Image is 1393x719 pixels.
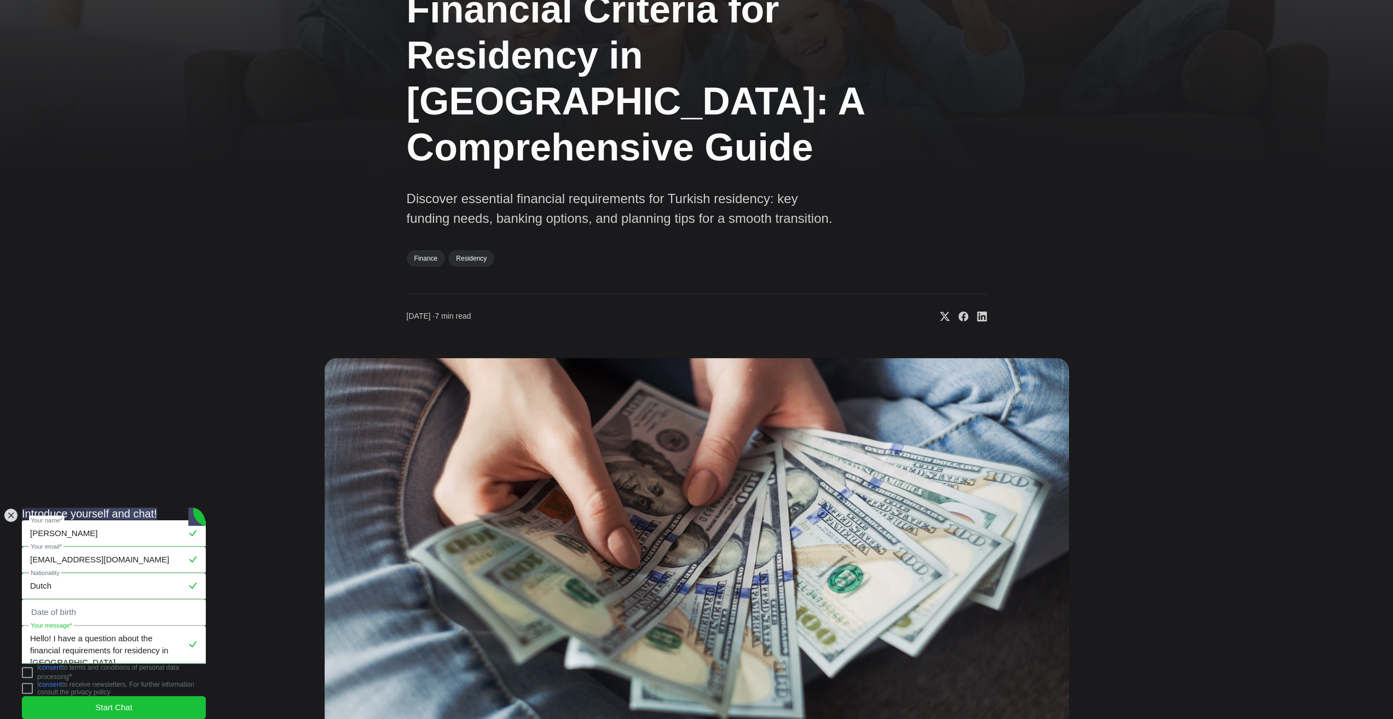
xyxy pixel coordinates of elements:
span: Start Chat [95,701,132,714]
a: Share on Facebook [950,311,968,322]
a: Share on Linkedin [968,311,987,322]
p: Discover essential financial requirements for Turkish residency: key funding needs, banking optio... [407,189,845,228]
a: Residency [448,250,494,267]
jdiv: I to terms and conditions of personal data processing [37,664,179,681]
a: consent [39,664,62,671]
a: consent [39,681,62,688]
time: 7 min read [407,311,471,322]
span: [DATE] ∙ [407,312,435,320]
a: Share on X [931,311,950,322]
a: Finance [407,250,446,267]
jdiv: I to receive newsletters. For further information consult the privacy policy [37,681,194,696]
